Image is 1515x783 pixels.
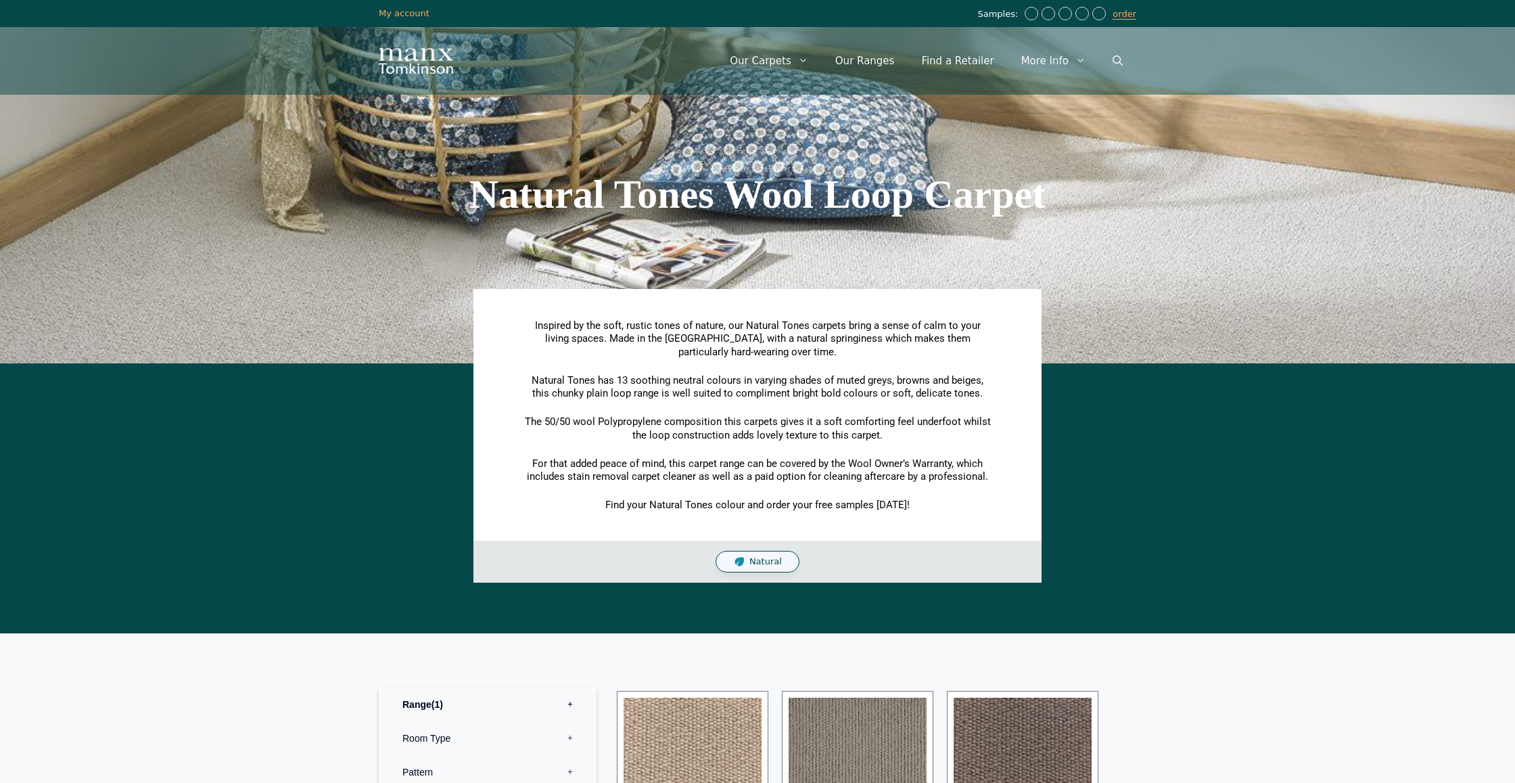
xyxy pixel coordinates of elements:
p: The 50/50 wool Polypropylene composition this carpets gives it a soft comforting feel underfoot w... [524,416,991,442]
a: Find a Retailer [908,41,1007,81]
a: More Info [1008,41,1099,81]
p: Find your Natural Tones colour and order your free samples [DATE]! [524,499,991,512]
a: Our Ranges [822,41,908,81]
a: order [1113,9,1136,20]
h1: Natural Tones Wool Loop Carpet [379,174,1136,215]
label: Range [389,688,586,721]
a: My account [379,8,429,18]
a: Our Carpets [716,41,822,81]
span: Inspired by the soft, rustic tones of nature, our Natural Tones carpets bring a sense of calm to ... [535,319,981,358]
a: Open Search Bar [1099,41,1136,81]
img: Manx Tomkinson [379,48,453,74]
p: For that added peace of mind, this carpet range can be covered by the Wool Owner’s Warranty, whic... [524,457,991,484]
label: Room Type [389,721,586,755]
span: 1 [432,699,443,710]
span: Samples: [977,9,1021,20]
span: Natural Tones has 13 soothing neutral colours in varying shades of muted greys, browns and beiges... [532,374,983,400]
span: Natural [749,556,782,568]
nav: Primary [716,41,1136,81]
